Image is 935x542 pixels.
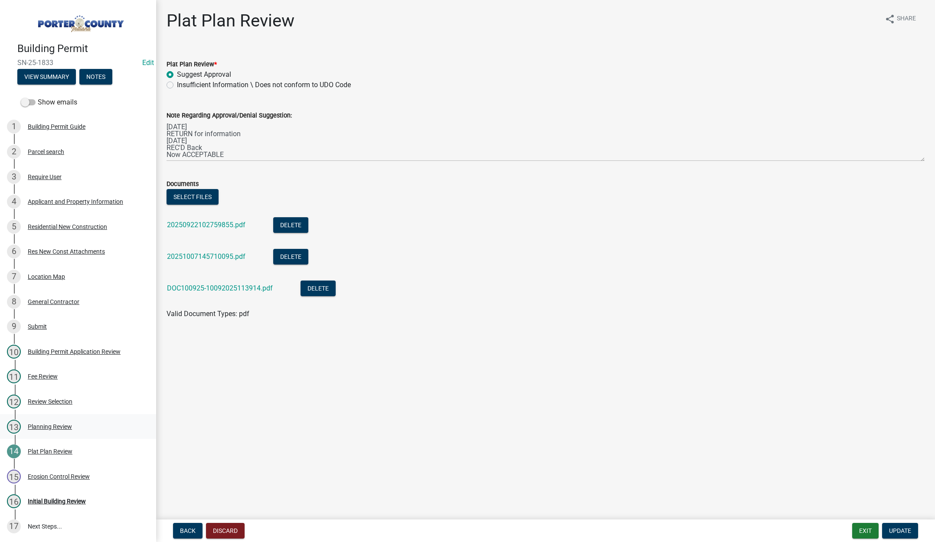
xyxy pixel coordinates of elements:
div: Require User [28,174,62,180]
div: 6 [7,245,21,258]
a: Edit [142,59,154,67]
div: Res New Const Attachments [28,248,105,255]
label: Suggest Approval [177,69,231,80]
div: Residential New Construction [28,224,107,230]
div: Planning Review [28,424,72,430]
div: Building Permit Application Review [28,349,121,355]
div: Plat Plan Review [28,448,72,454]
span: Update [889,527,911,534]
label: Insufficient Information \ Does not conform to UDO Code [177,80,351,90]
wm-modal-confirm: Edit Application Number [142,59,154,67]
button: Select files [167,189,219,205]
h1: Plat Plan Review [167,10,294,31]
div: Review Selection [28,398,72,405]
label: Plat Plan Review [167,62,217,68]
div: 9 [7,320,21,333]
div: 5 [7,220,21,234]
button: Exit [852,523,879,539]
div: 4 [7,195,21,209]
div: 3 [7,170,21,184]
button: Back [173,523,203,539]
div: 13 [7,420,21,434]
a: 20251007145710095.pdf [167,252,245,261]
button: View Summary [17,69,76,85]
div: 8 [7,295,21,309]
h4: Building Permit [17,42,149,55]
div: Fee Review [28,373,58,379]
button: Update [882,523,918,539]
div: 12 [7,395,21,408]
div: 14 [7,444,21,458]
div: 16 [7,494,21,508]
wm-modal-confirm: Delete Document [301,285,336,293]
div: Parcel search [28,149,64,155]
div: General Contractor [28,299,79,305]
button: Discard [206,523,245,539]
div: 10 [7,345,21,359]
span: Share [897,14,916,24]
a: DOC100925-10092025113914.pdf [167,284,273,292]
wm-modal-confirm: Delete Document [273,222,308,230]
button: shareShare [878,10,923,27]
div: 7 [7,270,21,284]
button: Delete [301,281,336,296]
img: Porter County, Indiana [17,9,142,33]
div: 17 [7,519,21,533]
div: Submit [28,323,47,330]
div: 11 [7,369,21,383]
div: 1 [7,120,21,134]
div: Building Permit Guide [28,124,85,130]
label: Note Regarding Approval/Denial Suggestion: [167,113,292,119]
wm-modal-confirm: Summary [17,74,76,81]
div: Applicant and Property Information [28,199,123,205]
div: Location Map [28,274,65,280]
wm-modal-confirm: Notes [79,74,112,81]
span: SN-25-1833 [17,59,139,67]
button: Delete [273,249,308,264]
div: 2 [7,145,21,159]
button: Notes [79,69,112,85]
label: Documents [167,181,199,187]
span: Valid Document Types: pdf [167,310,249,318]
a: 20250922102759855.pdf [167,221,245,229]
wm-modal-confirm: Delete Document [273,253,308,261]
div: Erosion Control Review [28,473,90,480]
div: 15 [7,470,21,483]
i: share [885,14,895,24]
button: Delete [273,217,308,233]
span: Back [180,527,196,534]
label: Show emails [21,97,77,108]
div: Initial Building Review [28,498,86,504]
